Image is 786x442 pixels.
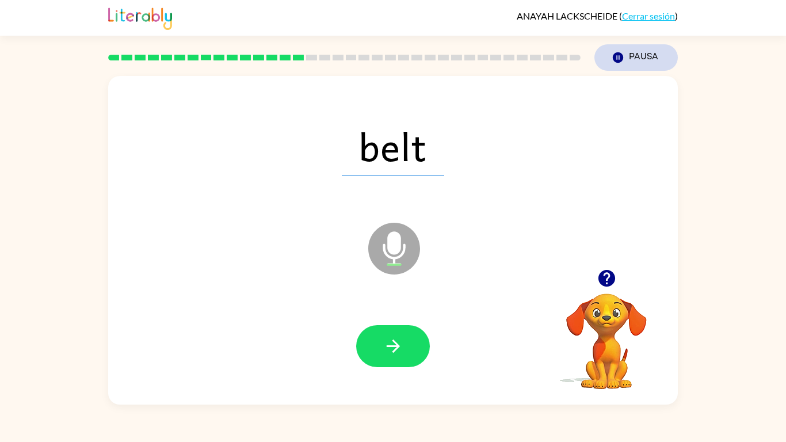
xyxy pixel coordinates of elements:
span: belt [342,116,444,176]
div: ( ) [517,10,678,21]
span: ANAYAH LACKSCHEIDE [517,10,619,21]
button: Pausa [594,44,678,71]
a: Cerrar sesión [622,10,675,21]
video: Tu navegador debe admitir la reproducción de archivos .mp4 para usar Literably. Intenta usar otro... [549,276,664,391]
img: Literably [108,5,172,30]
